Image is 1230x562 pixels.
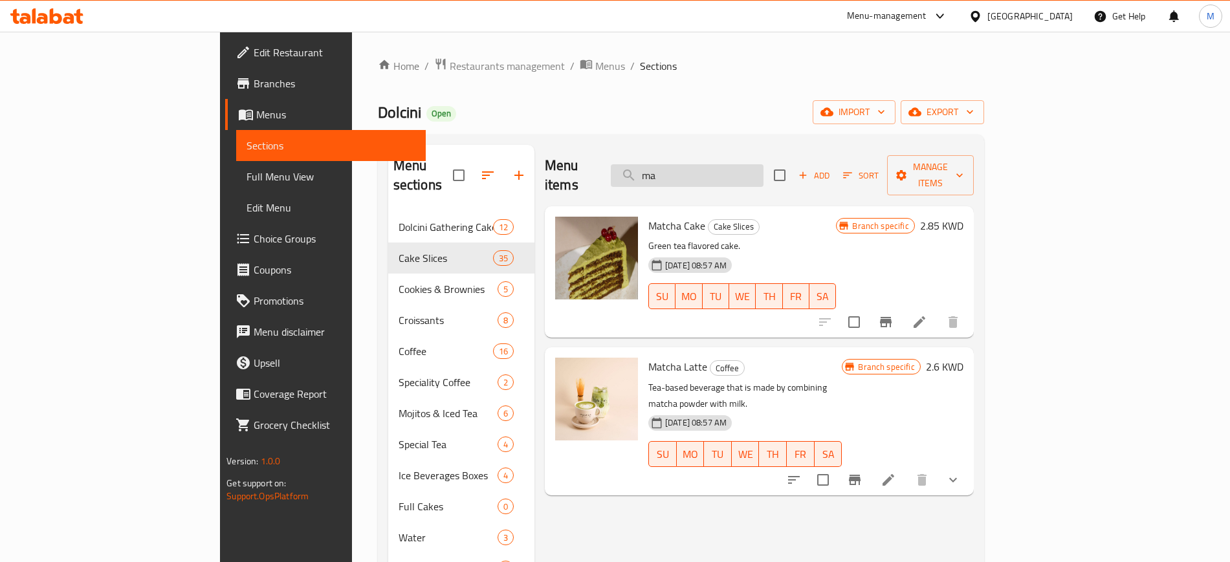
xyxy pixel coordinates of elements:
a: Menus [225,99,425,130]
span: SA [820,445,837,464]
span: TH [761,287,777,306]
span: Add [796,168,831,183]
div: Cake Slices [399,250,493,266]
div: items [498,405,514,421]
span: 5 [498,283,513,296]
div: items [498,468,514,483]
svg: Show Choices [945,472,961,488]
div: Special Tea4 [388,429,534,460]
span: 2 [498,376,513,389]
button: Branch-specific-item [870,307,901,338]
span: Select to update [840,308,868,336]
span: [DATE] 08:57 AM [660,416,732,429]
a: Restaurants management [434,58,565,74]
div: Mojitos & Iced Tea6 [388,398,534,429]
span: 4 [498,438,513,451]
button: Add section [503,160,534,191]
p: Tea-based beverage that is made by combining matcha powder with milk. [648,380,842,412]
span: WE [734,287,751,306]
div: Menu-management [847,8,927,24]
span: Branches [254,76,415,91]
button: show more [938,464,969,495]
span: Ice Beverages Boxes [399,468,498,483]
span: Select to update [809,466,837,493]
span: Select all sections [445,162,472,189]
div: Cake Slices [708,219,760,235]
button: MO [677,441,705,467]
h6: 2.85 KWD [920,217,963,235]
div: items [498,499,514,514]
a: Menu disclaimer [225,316,425,347]
div: Open [426,106,456,122]
span: 4 [498,470,513,482]
span: 3 [498,532,513,544]
div: Water3 [388,522,534,553]
button: TH [756,283,782,309]
span: export [911,104,974,120]
span: Promotions [254,293,415,308]
span: Sections [247,138,415,153]
span: Water [399,530,498,545]
span: 6 [498,407,513,420]
a: Promotions [225,285,425,316]
span: Menus [595,58,625,74]
a: Upsell [225,347,425,378]
span: Full Cakes [399,499,498,514]
span: Croissants [399,312,498,328]
span: SU [654,287,670,306]
div: Cookies & Brownies5 [388,274,534,305]
div: Full Cakes0 [388,491,534,522]
button: MO [675,283,702,309]
li: / [570,58,575,74]
span: Sort items [835,166,887,186]
a: Grocery Checklist [225,409,425,440]
span: SA [815,287,831,306]
h2: Menu items [545,156,595,195]
span: Branch specific [853,361,919,373]
div: items [498,374,514,390]
button: FR [787,441,815,467]
span: Full Menu View [247,169,415,184]
span: Edit Restaurant [254,45,415,60]
span: MO [682,445,699,464]
a: Menus [580,58,625,74]
span: Coupons [254,262,415,277]
span: Speciality Coffee [399,374,498,390]
div: Croissants8 [388,305,534,336]
button: SA [815,441,842,467]
button: Add [793,166,835,186]
span: Add item [793,166,835,186]
span: Version: [226,453,258,470]
span: MO [681,287,697,306]
span: Cake Slices [708,219,759,234]
div: items [498,281,514,297]
div: Speciality Coffee2 [388,367,534,398]
span: Menus [256,107,415,122]
div: Special Tea [399,437,498,452]
span: Coverage Report [254,386,415,402]
p: Green tea flavored cake. [648,238,837,254]
button: WE [729,283,756,309]
h6: 2.6 KWD [926,358,963,376]
div: [GEOGRAPHIC_DATA] [987,9,1073,23]
div: items [498,530,514,545]
span: Restaurants management [450,58,565,74]
a: Choice Groups [225,223,425,254]
div: Coffee [399,343,493,359]
span: Grocery Checklist [254,417,415,433]
span: 35 [494,252,513,265]
span: WE [737,445,754,464]
a: Branches [225,68,425,99]
span: 8 [498,314,513,327]
div: Cookies & Brownies [399,281,498,297]
div: items [498,312,514,328]
button: WE [732,441,760,467]
a: Edit menu item [912,314,927,330]
a: Coverage Report [225,378,425,409]
button: TU [703,283,729,309]
span: import [823,104,885,120]
span: Get support on: [226,475,286,492]
div: Cake Slices35 [388,243,534,274]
